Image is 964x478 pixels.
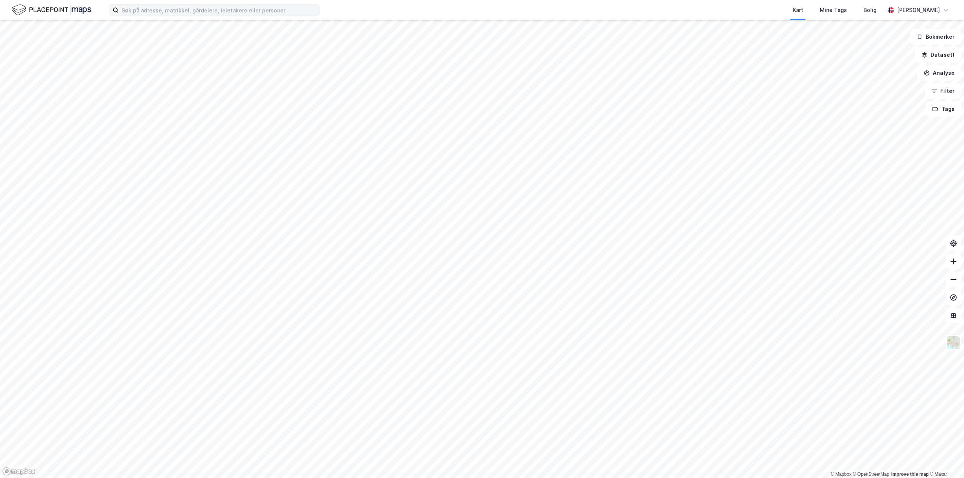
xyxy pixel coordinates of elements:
input: Søk på adresse, matrikkel, gårdeiere, leietakere eller personer [119,5,320,16]
button: Tags [926,102,961,117]
div: [PERSON_NAME] [897,6,940,15]
a: Mapbox homepage [2,467,35,476]
a: Improve this map [891,472,929,477]
a: OpenStreetMap [853,472,889,477]
img: logo.f888ab2527a4732fd821a326f86c7f29.svg [12,3,91,17]
button: Bokmerker [910,29,961,44]
button: Filter [925,83,961,99]
button: Datasett [915,47,961,62]
div: Bolig [863,6,877,15]
div: Kart [793,6,803,15]
img: Z [946,335,961,350]
iframe: Chat Widget [926,442,964,478]
a: Mapbox [831,472,851,477]
button: Analyse [917,65,961,80]
div: Mine Tags [820,6,847,15]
